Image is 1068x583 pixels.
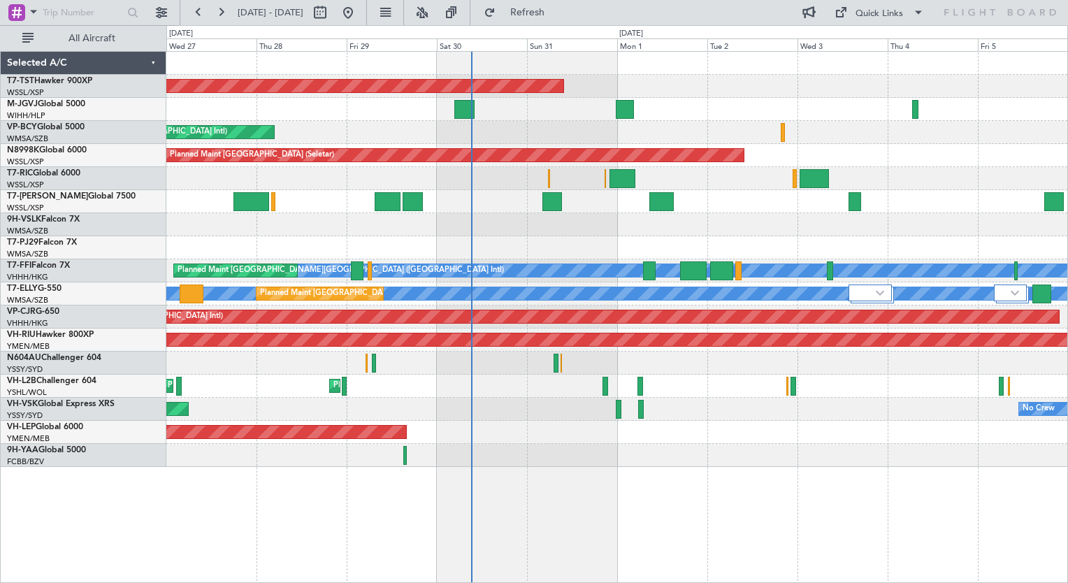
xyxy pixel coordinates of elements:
[7,423,36,431] span: VH-LEP
[477,1,561,24] button: Refresh
[7,146,39,154] span: N8998K
[437,38,527,51] div: Sat 30
[7,192,88,201] span: T7-[PERSON_NAME]
[498,8,557,17] span: Refresh
[7,433,50,444] a: YMEN/MEB
[257,38,347,51] div: Thu 28
[888,38,978,51] div: Thu 4
[7,295,48,305] a: WMSA/SZB
[7,192,136,201] a: T7-[PERSON_NAME]Global 7500
[7,364,43,375] a: YSSY/SYD
[876,290,884,296] img: arrow-gray.svg
[7,110,45,121] a: WIHH/HLP
[527,38,617,51] div: Sun 31
[7,318,48,329] a: VHHH/HKG
[7,377,96,385] a: VH-L2BChallenger 604
[36,34,147,43] span: All Aircraft
[1023,398,1055,419] div: No Crew
[617,38,707,51] div: Mon 1
[260,260,504,281] div: [PERSON_NAME][GEOGRAPHIC_DATA] ([GEOGRAPHIC_DATA] Intl)
[7,272,48,282] a: VHHH/HKG
[7,215,41,224] span: 9H-VSLK
[7,410,43,421] a: YSSY/SYD
[7,134,48,144] a: WMSA/SZB
[619,28,643,40] div: [DATE]
[166,38,257,51] div: Wed 27
[856,7,903,21] div: Quick Links
[7,387,47,398] a: YSHL/WOL
[7,77,34,85] span: T7-TST
[7,157,44,167] a: WSSL/XSP
[168,375,330,396] div: Planned Maint Sydney ([PERSON_NAME] Intl)
[7,377,36,385] span: VH-L2B
[7,331,36,339] span: VH-RIU
[43,2,123,23] input: Trip Number
[707,38,798,51] div: Tue 2
[15,27,152,50] button: All Aircraft
[7,456,44,467] a: FCBB/BZV
[7,238,38,247] span: T7-PJ29
[7,285,62,293] a: T7-ELLYG-550
[7,446,38,454] span: 9H-YAA
[978,38,1068,51] div: Fri 5
[7,446,86,454] a: 9H-YAAGlobal 5000
[1011,290,1019,296] img: arrow-gray.svg
[7,400,115,408] a: VH-VSKGlobal Express XRS
[178,260,411,281] div: Planned Maint [GEOGRAPHIC_DATA] ([GEOGRAPHIC_DATA] Intl)
[7,226,48,236] a: WMSA/SZB
[260,283,586,304] div: Planned Maint [GEOGRAPHIC_DATA] (Sultan [PERSON_NAME] [PERSON_NAME] - Subang)
[7,180,44,190] a: WSSL/XSP
[7,169,80,178] a: T7-RICGlobal 6000
[7,400,38,408] span: VH-VSK
[7,123,85,131] a: VP-BCYGlobal 5000
[170,145,334,166] div: Planned Maint [GEOGRAPHIC_DATA] (Seletar)
[828,1,931,24] button: Quick Links
[7,249,48,259] a: WMSA/SZB
[7,354,41,362] span: N604AU
[7,261,70,270] a: T7-FFIFalcon 7X
[7,354,101,362] a: N604AUChallenger 604
[7,100,85,108] a: M-JGVJGlobal 5000
[7,308,36,316] span: VP-CJR
[7,87,44,98] a: WSSL/XSP
[7,146,87,154] a: N8998KGlobal 6000
[7,331,94,339] a: VH-RIUHawker 800XP
[7,285,38,293] span: T7-ELLY
[347,38,437,51] div: Fri 29
[7,261,31,270] span: T7-FFI
[7,100,38,108] span: M-JGVJ
[7,123,37,131] span: VP-BCY
[7,341,50,352] a: YMEN/MEB
[7,215,80,224] a: 9H-VSLKFalcon 7X
[169,28,193,40] div: [DATE]
[238,6,303,19] span: [DATE] - [DATE]
[333,375,554,396] div: Planned Maint [GEOGRAPHIC_DATA] ([GEOGRAPHIC_DATA])
[7,169,33,178] span: T7-RIC
[7,238,77,247] a: T7-PJ29Falcon 7X
[7,308,59,316] a: VP-CJRG-650
[798,38,888,51] div: Wed 3
[7,203,44,213] a: WSSL/XSP
[7,77,92,85] a: T7-TSTHawker 900XP
[7,423,83,431] a: VH-LEPGlobal 6000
